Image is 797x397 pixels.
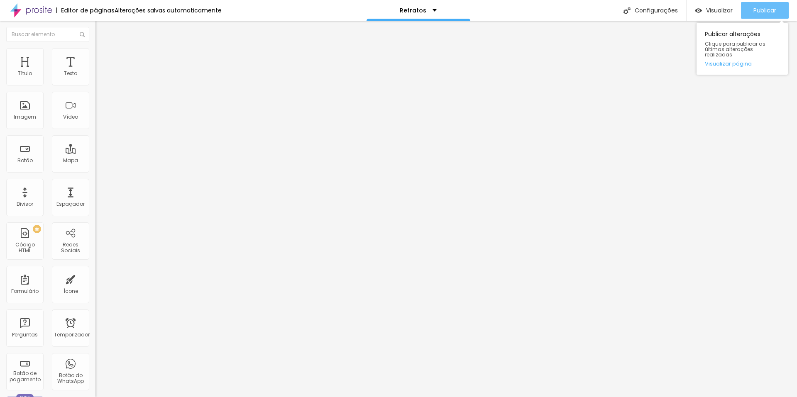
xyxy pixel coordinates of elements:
[64,70,77,77] font: Texto
[695,7,702,14] img: view-1.svg
[11,287,39,295] font: Formulário
[61,6,115,15] font: Editor de páginas
[115,6,222,15] font: Alterações salvas automaticamente
[17,157,33,164] font: Botão
[63,157,78,164] font: Mapa
[753,6,776,15] font: Publicar
[15,241,35,254] font: Código HTML
[14,113,36,120] font: Imagem
[95,21,797,397] iframe: Editor
[623,7,631,14] img: Ícone
[687,2,741,19] button: Visualizar
[54,331,90,338] font: Temporizador
[56,200,85,207] font: Espaçador
[706,6,733,15] font: Visualizar
[705,61,780,66] a: Visualizar página
[705,30,760,38] font: Publicar alterações
[400,6,426,15] font: Retratos
[705,60,752,68] font: Visualizar página
[635,6,678,15] font: Configurações
[17,200,33,207] font: Divisor
[10,370,41,382] font: Botão de pagamento
[18,70,32,77] font: Título
[63,113,78,120] font: Vídeo
[64,287,78,295] font: Ícone
[741,2,789,19] button: Publicar
[12,331,38,338] font: Perguntas
[80,32,85,37] img: Ícone
[57,372,84,385] font: Botão do WhatsApp
[6,27,89,42] input: Buscar elemento
[61,241,80,254] font: Redes Sociais
[705,40,765,58] font: Clique para publicar as últimas alterações realizadas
